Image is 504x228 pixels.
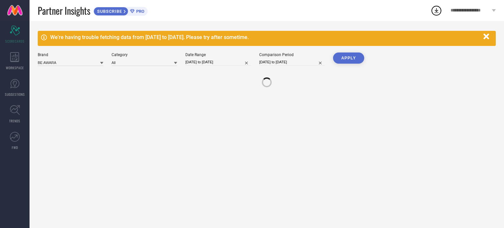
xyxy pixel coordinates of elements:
[5,39,25,44] span: SCORECARDS
[5,92,25,97] span: SUGGESTIONS
[259,52,325,57] div: Comparison Period
[38,4,90,17] span: Partner Insights
[430,5,442,16] div: Open download list
[112,52,177,57] div: Category
[259,59,325,66] input: Select comparison period
[6,65,24,70] span: WORKSPACE
[333,52,364,64] button: APPLY
[185,52,251,57] div: Date Range
[94,9,124,14] span: SUBSCRIBE
[9,118,20,123] span: TRENDS
[94,5,148,16] a: SUBSCRIBEPRO
[135,9,144,14] span: PRO
[50,34,480,40] div: We're having trouble fetching data from [DATE] to [DATE]. Please try after sometime.
[12,145,18,150] span: FWD
[38,52,103,57] div: Brand
[185,59,251,66] input: Select date range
